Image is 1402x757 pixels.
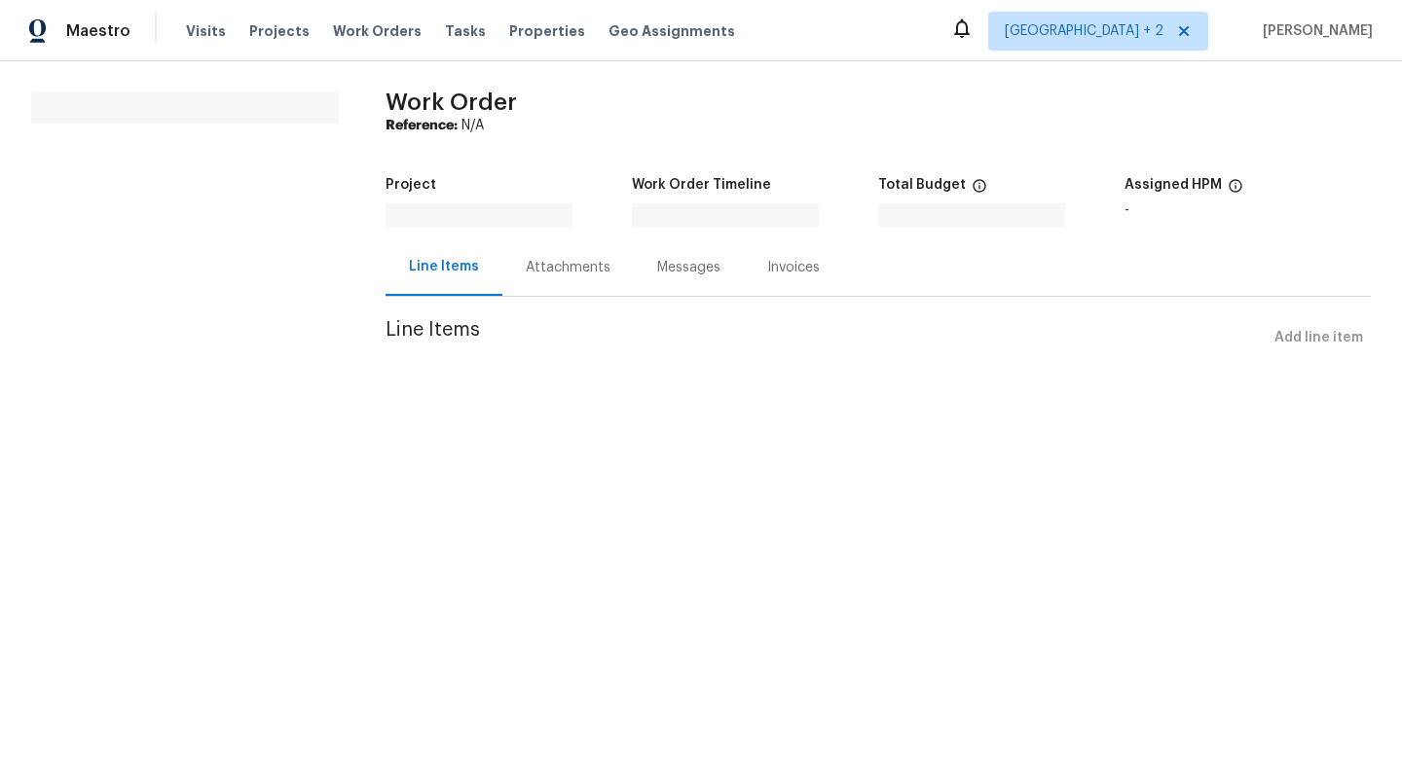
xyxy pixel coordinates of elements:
[1228,178,1243,203] span: The hpm assigned to this work order.
[386,116,1371,135] div: N/A
[333,21,422,41] span: Work Orders
[249,21,310,41] span: Projects
[526,258,610,277] div: Attachments
[386,119,458,132] b: Reference:
[1125,203,1371,217] div: -
[1255,21,1373,41] span: [PERSON_NAME]
[66,21,130,41] span: Maestro
[878,178,966,192] h5: Total Budget
[657,258,720,277] div: Messages
[386,178,436,192] h5: Project
[1125,178,1222,192] h5: Assigned HPM
[386,90,517,114] span: Work Order
[409,257,479,276] div: Line Items
[186,21,226,41] span: Visits
[1005,21,1163,41] span: [GEOGRAPHIC_DATA] + 2
[767,258,820,277] div: Invoices
[972,178,987,203] span: The total cost of line items that have been proposed by Opendoor. This sum includes line items th...
[509,21,585,41] span: Properties
[609,21,735,41] span: Geo Assignments
[632,178,771,192] h5: Work Order Timeline
[445,24,486,38] span: Tasks
[386,320,1267,356] span: Line Items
